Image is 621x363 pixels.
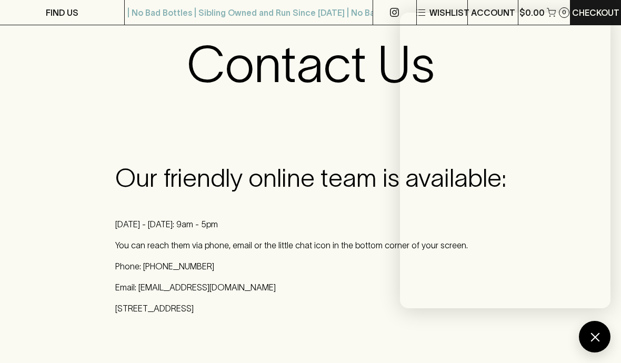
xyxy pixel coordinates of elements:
h3: Our friendly online team is available: [115,163,506,193]
p: ACCOUNT [471,6,515,19]
p: Email: [EMAIL_ADDRESS][DOMAIN_NAME] [115,281,506,294]
p: [STREET_ADDRESS] [115,302,506,315]
p: Phone: [PHONE_NUMBER] [115,260,506,273]
p: 0 [562,9,566,15]
p: Wishlist [429,6,469,19]
h1: Contact Us [187,35,435,94]
p: [DATE] - [DATE]: 9am - 5pm [115,218,506,230]
p: Checkout [572,6,619,19]
p: $0.00 [519,6,545,19]
p: FIND US [46,6,78,19]
p: You can reach them via phone, email or the little chat icon in the bottom corner of your screen. [115,239,506,251]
